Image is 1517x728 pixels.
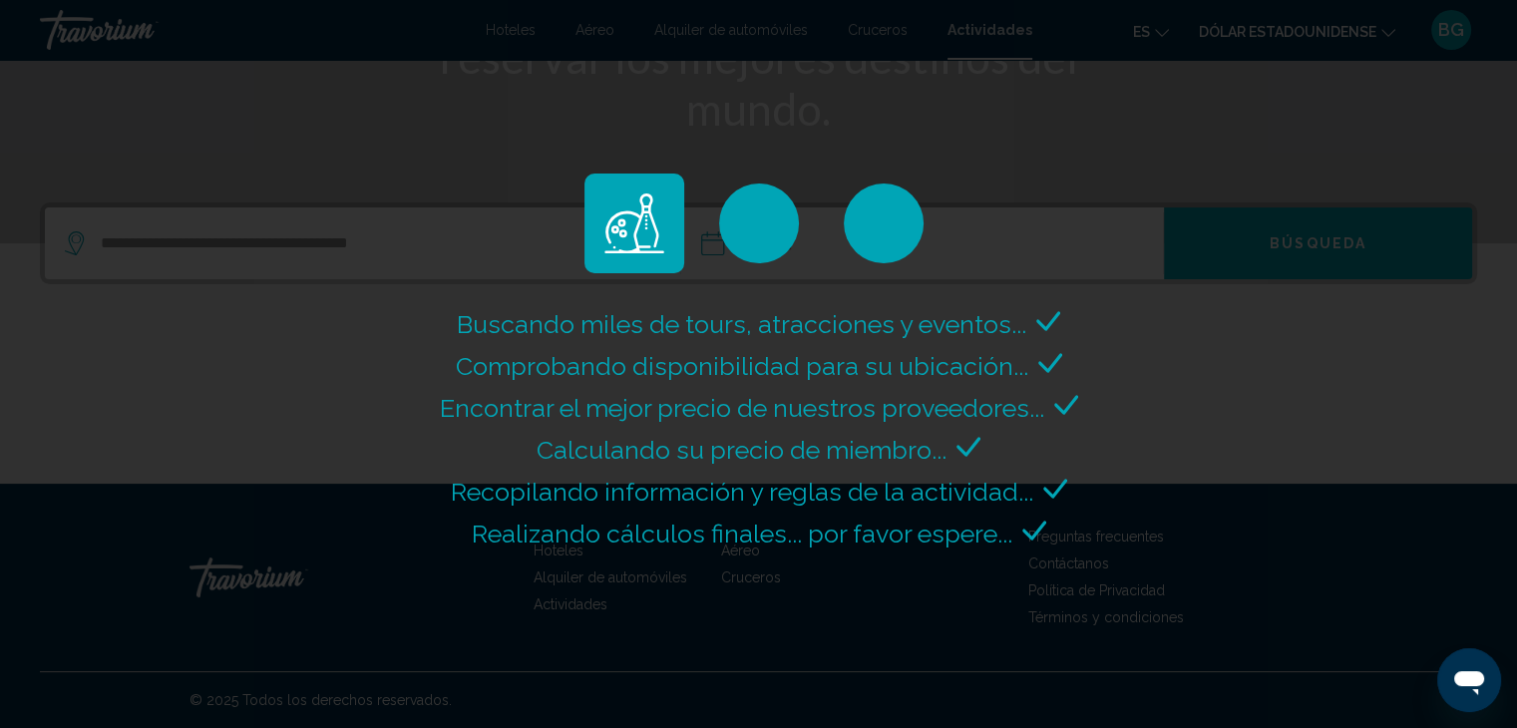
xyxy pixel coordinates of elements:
span: Realizando cálculos finales... por favor espere... [472,519,1012,548]
iframe: Botón para iniciar la ventana de mensajería [1437,648,1501,712]
span: Buscando miles de tours, atracciones y eventos... [457,309,1026,339]
span: Recopilando información y reglas de la actividad... [451,477,1033,507]
span: Encontrar el mejor precio de nuestros proveedores... [440,393,1044,423]
span: Calculando su precio de miembro... [537,435,947,465]
span: Comprobando disponibilidad para su ubicación... [456,351,1028,381]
